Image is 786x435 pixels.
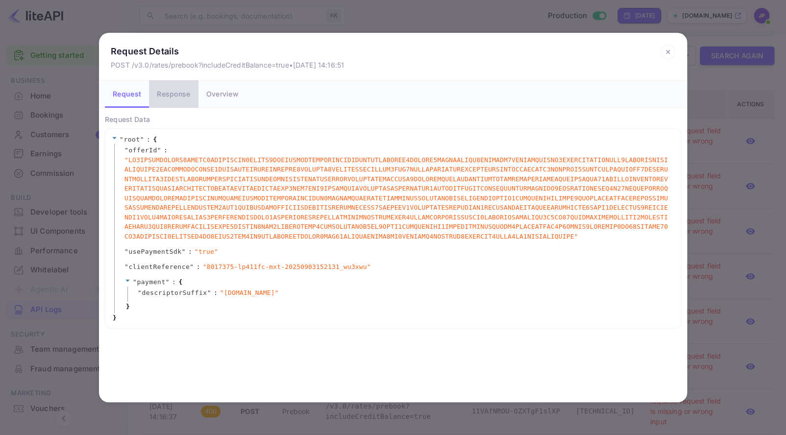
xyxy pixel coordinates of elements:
span: : [196,262,200,272]
span: " [124,263,128,270]
span: " [182,248,186,255]
span: : [214,288,218,298]
span: descriptorSuffix [142,288,207,298]
button: Response [149,80,198,108]
span: : [188,247,192,257]
span: " [190,263,194,270]
span: " true " [195,247,218,257]
span: } [124,302,130,312]
span: usePaymentSdk [128,247,181,257]
p: Request Data [105,114,681,124]
span: : [147,135,150,145]
span: : [164,145,168,155]
span: " [DOMAIN_NAME] " [220,288,279,298]
span: " [133,278,137,286]
span: } [111,313,117,323]
span: clientReference [128,262,190,272]
span: " [140,136,144,143]
span: : [172,277,176,287]
button: Request [105,80,149,108]
span: offerId [128,145,157,155]
span: payment [137,278,165,286]
span: " [207,289,211,296]
span: root [123,136,140,143]
p: POST /v3.0/rates/prebook?includeCreditBalance=true • [DATE] 14:16:51 [111,60,344,70]
span: { [178,277,182,287]
span: " [166,278,170,286]
span: " [138,289,142,296]
span: " [124,248,128,255]
span: " 8017375-lp411fc-mxt-20250903152131_wu3xwu " [203,262,371,272]
button: Overview [198,80,246,108]
span: " LO3IPSUMDOLORS8AMETC0ADIPISCIN0ELITS9DOEIUSMODTEMPORINCIDIDUNTUTLABOREE4DOLORE5MAGNAALIQU8ENIMA... [124,155,669,242]
span: " [157,146,161,154]
span: { [153,135,157,145]
span: " [124,146,128,154]
p: Request Details [111,45,344,58]
span: " [120,136,123,143]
